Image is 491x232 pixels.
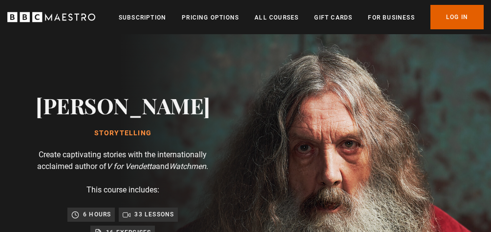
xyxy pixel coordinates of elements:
[119,13,166,22] a: Subscription
[86,184,159,196] p: This course includes:
[169,162,206,171] i: Watchmen
[368,13,414,22] a: For business
[182,13,239,22] a: Pricing Options
[430,5,484,29] a: Log In
[107,162,156,171] i: V for Vendetta
[36,129,210,137] h1: Storytelling
[314,13,352,22] a: Gift Cards
[31,149,214,172] p: Create captivating stories with the internationally acclaimed author of and .
[119,5,484,29] nav: Primary
[7,10,95,24] svg: BBC Maestro
[36,93,210,118] h2: [PERSON_NAME]
[255,13,299,22] a: All Courses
